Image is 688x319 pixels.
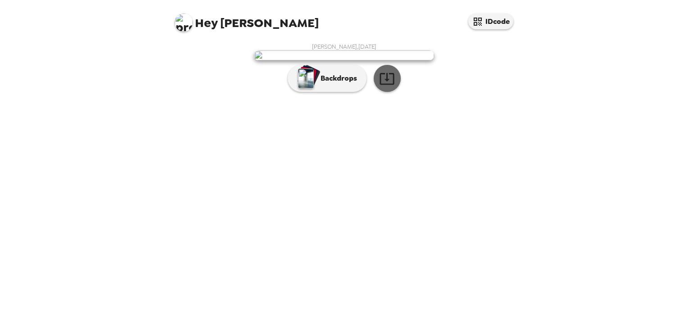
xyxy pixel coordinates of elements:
[254,50,434,60] img: user
[288,65,367,92] button: Backdrops
[175,9,319,29] span: [PERSON_NAME]
[316,73,357,84] p: Backdrops
[468,14,513,29] button: IDcode
[312,43,376,50] span: [PERSON_NAME] , [DATE]
[175,14,193,32] img: profile pic
[195,15,217,31] span: Hey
